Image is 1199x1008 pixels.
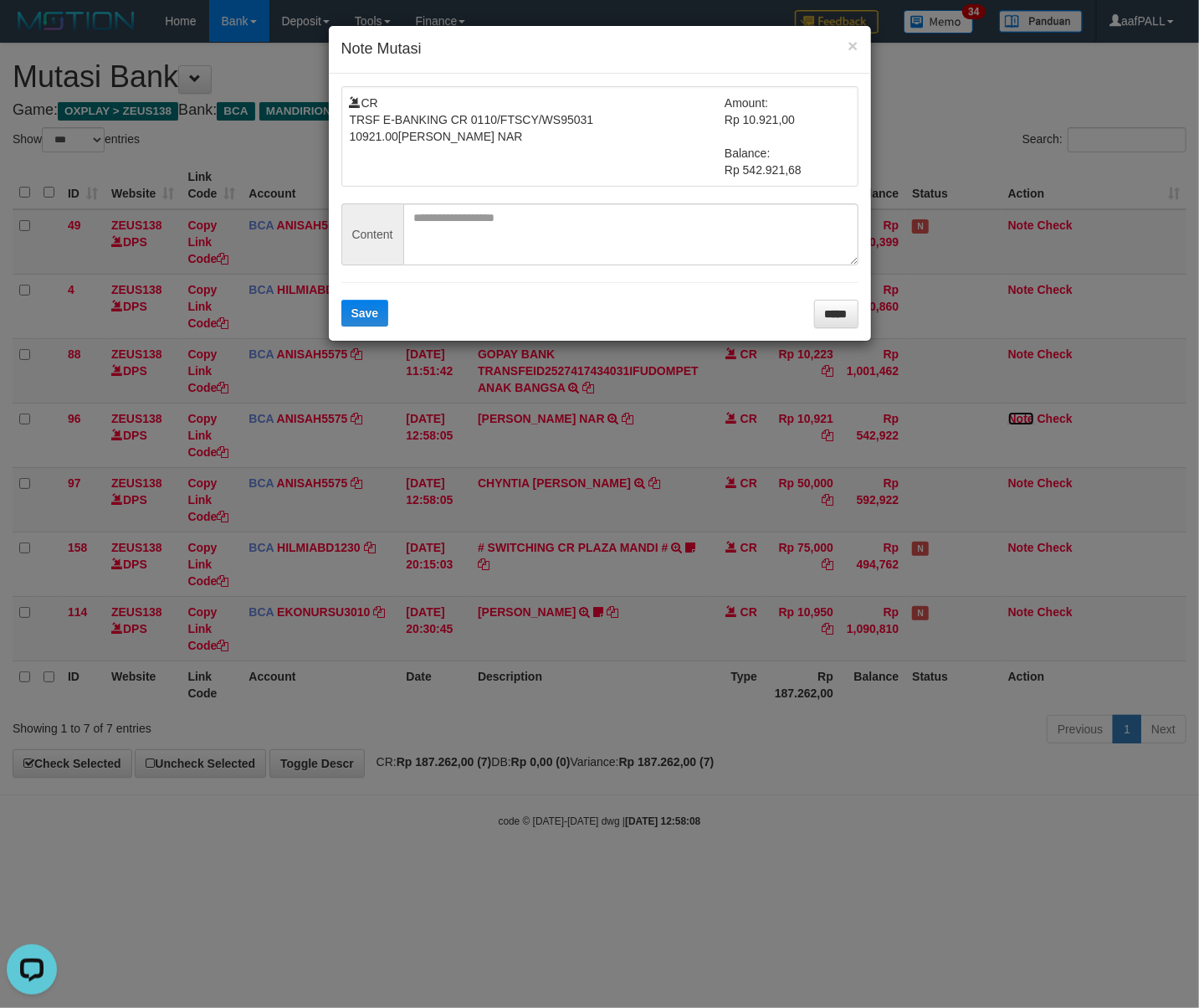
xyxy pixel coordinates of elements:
[341,300,389,327] button: Save
[341,39,858,60] h4: Note Mutasi
[350,95,725,178] td: CR TRSF E-BANKING CR 0110/FTSCY/WS95031 10921.00[PERSON_NAME] NAR
[725,95,850,178] td: Amount: Rp 10.921,00 Balance: Rp 542.921,68
[351,306,379,320] span: Save
[7,7,57,57] button: Open LiveChat chat widget
[848,37,858,54] button: ×
[341,203,403,265] span: Content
